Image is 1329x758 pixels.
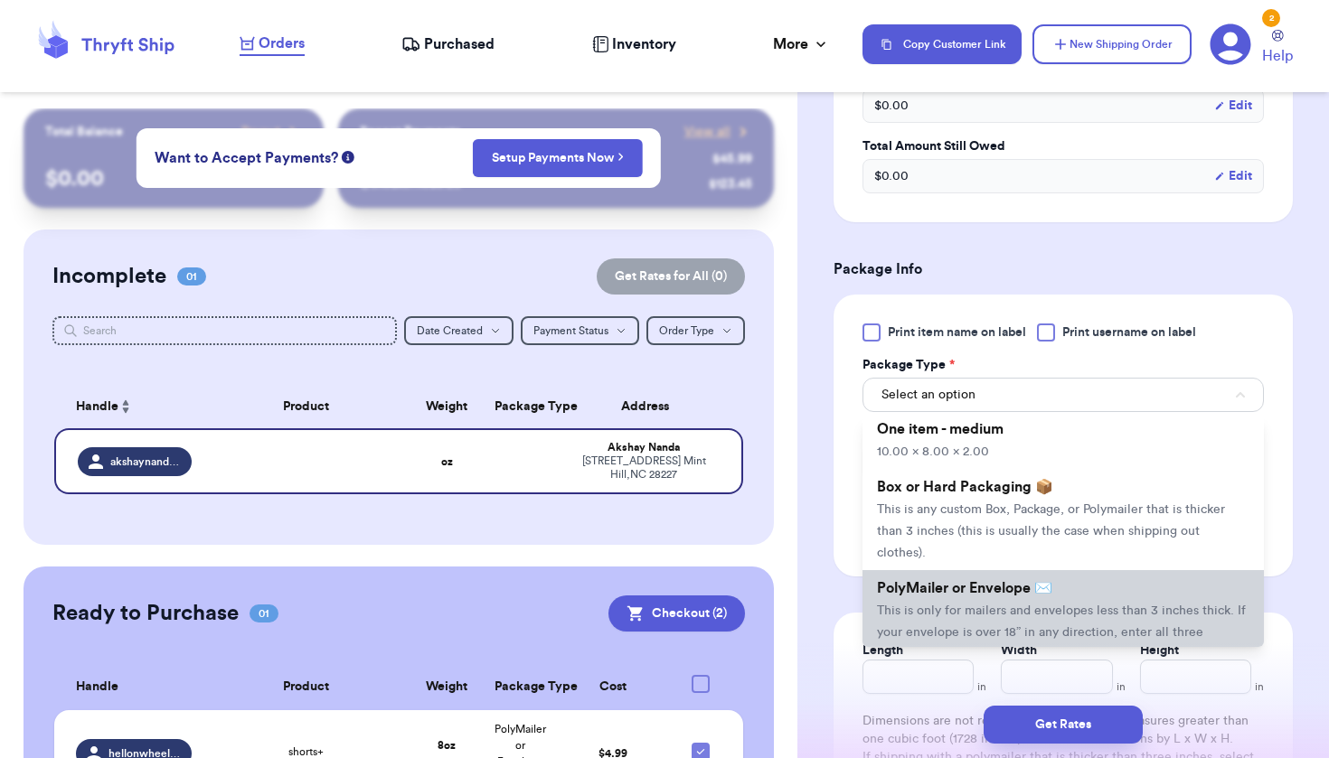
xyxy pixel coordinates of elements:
[1262,30,1293,67] a: Help
[984,706,1143,744] button: Get Rates
[862,641,903,660] label: Length
[1032,24,1192,64] button: New Shipping Order
[52,599,239,628] h2: Ready to Purchase
[877,604,1246,660] span: This is only for mailers and envelopes less than 3 inches thick. If your envelope is over 18” in ...
[1140,641,1179,660] label: Height
[834,258,1293,280] h3: Package Info
[877,422,1004,436] span: One item - medium
[177,267,206,285] span: 01
[1262,45,1293,67] span: Help
[881,386,976,404] span: Select an option
[52,316,396,345] input: Search
[877,503,1225,559] span: This is any custom Box, Package, or Polymailer that is thicker than 3 inches (this is usually the...
[404,316,514,345] button: Date Created
[709,175,752,193] div: $ 123.45
[250,604,278,622] span: 01
[484,385,558,428] th: Package Type
[773,33,830,55] div: More
[862,24,1022,64] button: Copy Customer Link
[1262,9,1280,27] div: 2
[1214,167,1252,185] button: Edit
[438,740,456,751] strong: 8 oz
[492,149,625,167] a: Setup Payments Now
[558,385,743,428] th: Address
[684,123,752,141] a: View all
[877,445,989,458] span: 10.00 x 8.00 x 2.00
[1117,679,1126,694] span: in
[473,139,644,177] button: Setup Payments Now
[862,137,1264,155] label: Total Amount Still Owed
[360,123,460,141] p: Recent Payments
[240,33,305,56] a: Orders
[712,150,752,168] div: $ 45.99
[888,323,1026,342] span: Print item name on label
[76,678,118,697] span: Handle
[259,33,305,54] span: Orders
[877,581,1052,595] span: PolyMailer or Envelope ✉️
[646,316,745,345] button: Order Type
[659,325,714,336] span: Order Type
[417,325,483,336] span: Date Created
[410,664,484,710] th: Weight
[441,456,453,467] strong: oz
[877,480,1053,494] span: Box or Hard Packaging 📦
[52,262,166,291] h2: Incomplete
[1210,23,1251,65] a: 2
[410,385,484,428] th: Weight
[612,33,676,55] span: Inventory
[118,396,133,417] button: Sort ascending
[45,164,302,193] p: $ 0.00
[241,123,302,141] a: Payout
[558,664,669,710] th: Cost
[1001,641,1037,660] label: Width
[155,147,338,169] span: Want to Accept Payments?
[484,664,558,710] th: Package Type
[203,664,410,710] th: Product
[569,441,720,454] div: Akshay Nanda
[203,385,410,428] th: Product
[862,356,955,374] label: Package Type
[592,33,676,55] a: Inventory
[1214,97,1252,115] button: Edit
[874,167,909,185] span: $ 0.00
[608,595,745,632] button: Checkout (2)
[288,746,324,757] span: shorts+
[241,123,280,141] span: Payout
[521,316,639,345] button: Payment Status
[1062,323,1196,342] span: Print username on label
[76,398,118,416] span: Handle
[977,679,986,694] span: in
[401,33,495,55] a: Purchased
[684,123,730,141] span: View all
[110,454,181,469] span: akshaynanda0
[424,33,495,55] span: Purchased
[862,378,1264,412] button: Select an option
[1255,679,1264,694] span: in
[45,123,123,141] p: Total Balance
[874,97,909,115] span: $ 0.00
[597,258,745,295] button: Get Rates for All (0)
[533,325,608,336] span: Payment Status
[569,454,720,482] div: [STREET_ADDRESS] Mint Hill , NC 28227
